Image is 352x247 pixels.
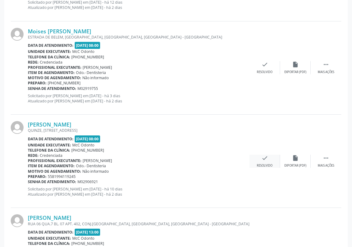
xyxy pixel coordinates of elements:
[28,174,47,179] b: Preparo:
[40,60,62,65] span: Credenciada
[323,155,329,161] i: 
[28,163,75,168] b: Item de agendamento:
[28,186,249,197] p: Solicitado por [PERSON_NAME] em [DATE] - há 10 dias Atualizado por [PERSON_NAME] em [DATE] - há 2...
[28,136,73,142] b: Data de atendimento:
[76,70,106,75] span: Odo.- Dentisteria
[257,164,272,168] div: Resolvido
[318,70,334,74] div: Mais ações
[28,214,71,221] a: [PERSON_NAME]
[28,93,249,104] p: Solicitado por [PERSON_NAME] em [DATE] - há 3 dias Atualizado por [PERSON_NAME] em [DATE] - há 2 ...
[75,42,100,49] span: [DATE] 08:00
[28,241,70,246] b: Telefone da clínica:
[318,164,334,168] div: Mais ações
[82,169,109,174] span: Não informado
[75,135,100,142] span: [DATE] 08:00
[83,65,112,70] span: [PERSON_NAME]
[77,86,98,91] span: M02919755
[261,155,268,161] i: check
[28,28,91,35] a: Moises [PERSON_NAME]
[28,54,70,60] b: Telefone da clínica:
[72,142,94,148] span: McC Odonto
[28,35,249,40] div: ESTRADA DE BELEM, [GEOGRAPHIC_DATA], [GEOGRAPHIC_DATA], [GEOGRAPHIC_DATA] - [GEOGRAPHIC_DATA]
[71,241,104,246] span: [PHONE_NUMBER]
[40,153,62,158] span: Credenciada
[82,75,109,80] span: Não informado
[48,80,81,86] span: [PHONE_NUMBER]
[28,230,73,235] b: Data de atendimento:
[11,214,24,227] img: img
[28,169,81,174] b: Motivo de agendamento:
[28,65,81,70] b: Profissional executante:
[28,80,47,86] b: Preparo:
[72,236,94,241] span: McC Odonto
[71,148,104,153] span: [PHONE_NUMBER]
[11,28,24,41] img: img
[284,70,306,74] div: Exportar (PDF)
[75,229,100,236] span: [DATE] 13:00
[28,158,81,163] b: Profissional executante:
[28,142,71,148] b: Unidade executante:
[292,61,299,68] i: insert_drive_file
[284,164,306,168] div: Exportar (PDF)
[28,153,39,158] b: Rede:
[28,148,70,153] b: Telefone da clínica:
[28,221,249,227] div: RUA 06 QUA.7 BL. 07 APT. 402, CONJ.[GEOGRAPHIC_DATA], [GEOGRAPHIC_DATA], [GEOGRAPHIC_DATA] - [GEO...
[71,54,104,60] span: [PHONE_NUMBER]
[292,155,299,161] i: insert_drive_file
[11,121,24,134] img: img
[28,128,249,133] div: QUINZE, [STREET_ADDRESS]
[28,60,39,65] b: Rede:
[28,70,75,75] b: Item de agendamento:
[83,158,112,163] span: [PERSON_NAME]
[28,75,81,80] b: Motivo de agendamento:
[28,179,76,184] b: Senha de atendimento:
[28,43,73,48] b: Data de atendimento:
[77,179,98,184] span: M02906921
[28,121,71,128] a: [PERSON_NAME]
[323,61,329,68] i: 
[257,70,272,74] div: Resolvido
[48,174,76,179] span: 5581994119245
[28,86,76,91] b: Senha de atendimento:
[261,61,268,68] i: check
[76,163,106,168] span: Odo.- Dentisteria
[28,49,71,54] b: Unidade executante:
[72,49,94,54] span: McC Odonto
[28,236,71,241] b: Unidade executante:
